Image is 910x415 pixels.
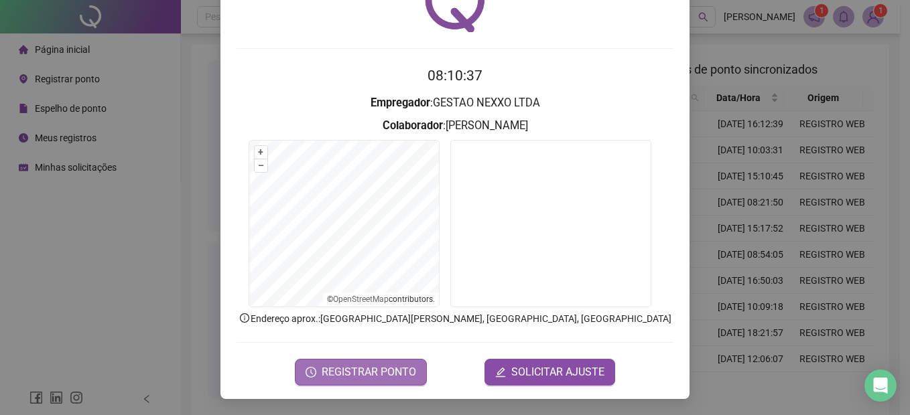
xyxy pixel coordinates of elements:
button: – [255,159,267,172]
p: Endereço aprox. : [GEOGRAPHIC_DATA][PERSON_NAME], [GEOGRAPHIC_DATA], [GEOGRAPHIC_DATA] [237,311,673,326]
button: + [255,146,267,159]
strong: Empregador [371,96,430,109]
li: © contributors. [327,295,435,304]
span: info-circle [239,312,251,324]
button: REGISTRAR PONTO [295,359,427,386]
a: OpenStreetMap [333,295,389,304]
button: editSOLICITAR AJUSTE [484,359,615,386]
div: Open Intercom Messenger [864,369,897,402]
time: 08:10:37 [428,68,482,84]
span: SOLICITAR AJUSTE [511,364,604,380]
span: REGISTRAR PONTO [322,364,416,380]
h3: : [PERSON_NAME] [237,117,673,135]
span: edit [495,367,506,378]
span: clock-circle [306,367,316,378]
h3: : GESTAO NEXXO LTDA [237,94,673,112]
strong: Colaborador [383,119,443,132]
